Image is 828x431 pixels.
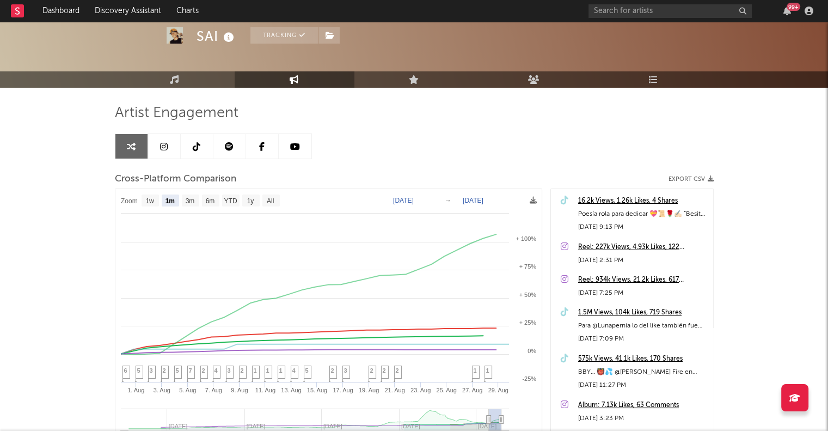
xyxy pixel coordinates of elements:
text: 7. Aug [205,387,222,393]
div: [DATE] 7:09 PM [578,332,708,345]
span: 2 [202,367,205,374]
text: + 75% [519,263,536,270]
text: Zoom [121,197,138,205]
a: Album: 7.13k Likes, 63 Comments [578,399,708,412]
text: 1. Aug [127,387,144,393]
div: [DATE] 2:31 PM [578,254,708,267]
text: 27. Aug [462,387,482,393]
span: Artist Engagement [115,107,238,120]
text: + 100% [516,235,536,242]
span: Cross-Platform Comparison [115,173,236,186]
a: Reel: 934k Views, 21.2k Likes, 617 Comments [578,274,708,287]
span: 5 [137,367,140,374]
text: 1m [165,197,174,205]
text: + 25% [519,319,536,326]
text: 3. Aug [153,387,170,393]
span: 5 [176,367,179,374]
button: Export CSV [668,176,714,183]
a: 1.5M Views, 104k Likes, 719 Shares [578,306,708,319]
text: 0% [528,348,536,354]
div: [DATE] 7:25 PM [578,287,708,300]
span: 1 [474,367,477,374]
text: [DATE] [393,197,414,204]
span: 2 [383,367,386,374]
text: + 50% [519,292,536,298]
text: [DATE] [463,197,483,204]
span: 2 [163,367,166,374]
text: 1y [247,197,254,205]
a: 575k Views, 41.1k Likes, 170 Shares [578,353,708,366]
span: 2 [370,367,373,374]
text: 6m [205,197,214,205]
span: 4 [292,367,296,374]
a: Reel: 227k Views, 4.93k Likes, 122 Comments [578,241,708,254]
text: 15. Aug [306,387,327,393]
div: BBY… 👹💦 @[PERSON_NAME] Fire en unos [PERSON_NAME]…. [578,366,708,379]
text: All [266,197,273,205]
text: → [445,197,451,204]
text: 11. Aug [255,387,275,393]
span: 7 [189,367,192,374]
span: 5 [305,367,309,374]
span: 1 [266,367,269,374]
button: 99+ [783,7,791,15]
span: 4 [214,367,218,374]
text: 5. Aug [179,387,196,393]
text: 25. Aug [436,387,456,393]
div: [DATE] 3:23 PM [578,412,708,425]
text: 9. Aug [231,387,248,393]
text: YTD [224,197,237,205]
span: 6 [124,367,127,374]
text: 3m [185,197,194,205]
text: -25% [522,375,536,382]
span: 3 [228,367,231,374]
text: 21. Aug [384,387,404,393]
button: Tracking [250,27,318,44]
text: 13. Aug [281,387,301,393]
div: 99 + [787,3,800,11]
text: 19. Aug [358,387,378,393]
text: 29. Aug [488,387,508,393]
div: [DATE] 11:27 PM [578,379,708,392]
text: 23. Aug [410,387,430,393]
div: SAI [197,27,237,45]
text: 1w [145,197,154,205]
text: 17. Aug [333,387,353,393]
span: 1 [279,367,283,374]
span: 2 [241,367,244,374]
div: Poesía rola para dedicar 💝📜🌹✍🏻 “Besito en el [PERSON_NAME] y baboso lo de abajo”… #fyp [578,208,708,221]
span: 1 [254,367,257,374]
span: 1 [486,367,489,374]
span: 2 [331,367,334,374]
span: 2 [396,367,399,374]
input: Search for artists [588,4,752,18]
div: Para @Lunapernia lo del like también fue una excusa… 🤷🏽‍♂️🤐 y si ya se cansaron de escucharla, aq... [578,319,708,332]
span: 3 [150,367,153,374]
span: 3 [344,367,347,374]
a: 16.2k Views, 1.26k Likes, 4 Shares [578,195,708,208]
div: [DATE] 9:13 PM [578,221,708,234]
